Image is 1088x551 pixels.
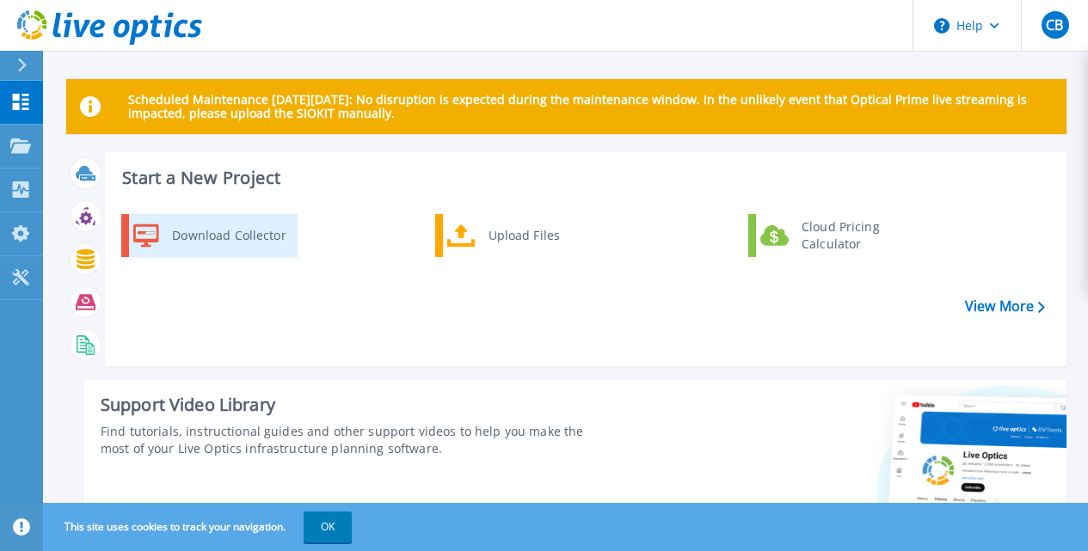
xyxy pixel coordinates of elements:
[304,511,352,542] button: OK
[435,214,612,257] a: Upload Files
[101,423,612,457] div: Find tutorials, instructional guides and other support videos to help you make the most of your L...
[965,298,1045,315] a: View More
[47,511,352,542] span: This site uses cookies to track your navigation.
[163,218,293,253] div: Download Collector
[122,168,1044,187] h3: Start a New Project
[128,93,1053,120] p: Scheduled Maintenance [DATE][DATE]: No disruption is expected during the maintenance window. In t...
[480,218,607,253] div: Upload Files
[793,218,920,253] div: Cloud Pricing Calculator
[748,214,925,257] a: Cloud Pricing Calculator
[121,214,298,257] a: Download Collector
[101,394,612,416] div: Support Video Library
[1046,18,1063,32] span: CB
